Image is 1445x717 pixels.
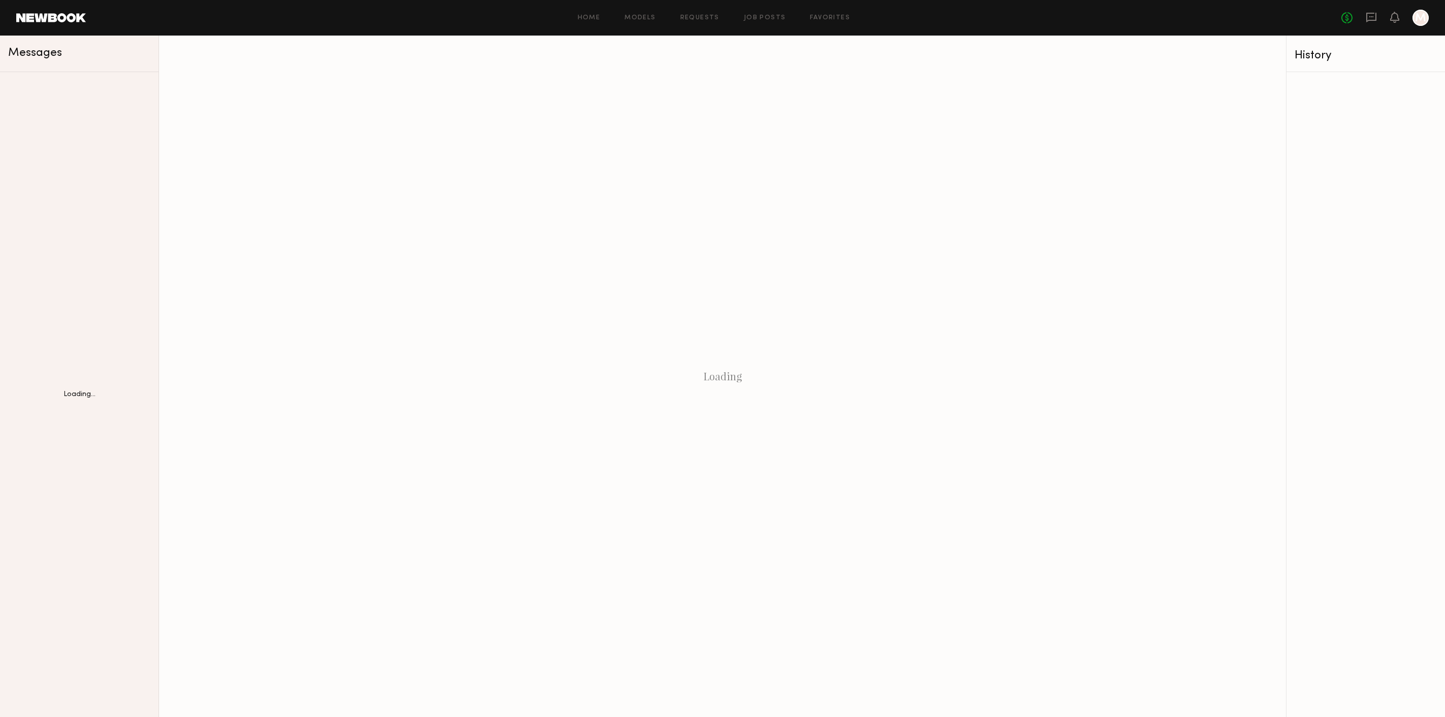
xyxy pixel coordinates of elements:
[810,15,850,21] a: Favorites
[1412,10,1429,26] a: M
[64,391,96,398] div: Loading...
[744,15,786,21] a: Job Posts
[1295,50,1437,61] div: History
[159,36,1286,717] div: Loading
[624,15,655,21] a: Models
[578,15,601,21] a: Home
[8,47,62,59] span: Messages
[680,15,719,21] a: Requests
